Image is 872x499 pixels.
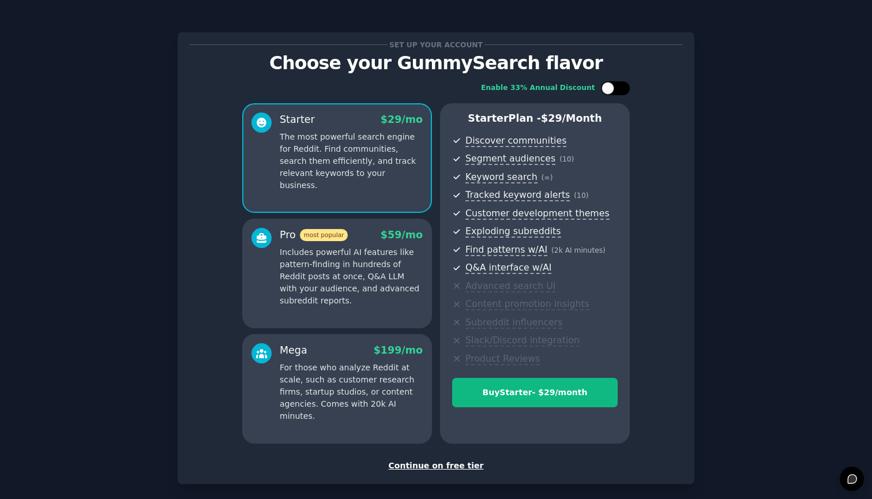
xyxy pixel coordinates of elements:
div: Buy Starter - $ 29 /month [453,387,617,399]
span: $ 59 /mo [381,229,423,241]
div: Mega [280,343,307,358]
span: Subreddit influencers [465,317,562,329]
button: BuyStarter- $29/month [452,378,618,407]
div: Pro [280,228,348,242]
span: Tracked keyword alerts [465,189,570,201]
span: Set up your account [388,39,485,51]
p: The most powerful search engine for Reddit. Find communities, search them efficiently, and track ... [280,131,423,192]
div: Starter [280,112,315,127]
span: Advanced search UI [465,280,555,292]
span: ( ∞ ) [542,174,553,182]
span: Product Reviews [465,353,540,365]
span: Content promotion insights [465,298,589,310]
span: Customer development themes [465,208,610,220]
p: Includes powerful AI features like pattern-finding in hundreds of Reddit posts at once, Q&A LLM w... [280,246,423,307]
span: Q&A interface w/AI [465,262,551,274]
span: Segment audiences [465,153,555,165]
div: Enable 33% Annual Discount [481,83,595,93]
span: Slack/Discord integration [465,335,580,347]
span: most popular [300,229,348,241]
span: Exploding subreddits [465,226,561,238]
p: For those who analyze Reddit at scale, such as customer research firms, startup studios, or conte... [280,362,423,422]
span: $ 199 /mo [374,344,423,356]
p: Choose your GummySearch flavor [190,53,682,73]
span: $ 29 /month [541,112,602,124]
span: ( 10 ) [574,192,588,200]
p: Starter Plan - [452,111,618,126]
span: Find patterns w/AI [465,244,547,256]
span: ( 2k AI minutes ) [551,246,606,254]
span: ( 10 ) [559,155,574,163]
span: $ 29 /mo [381,114,423,125]
span: Keyword search [465,171,538,183]
span: Discover communities [465,135,566,147]
div: Continue on free tier [190,460,682,472]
